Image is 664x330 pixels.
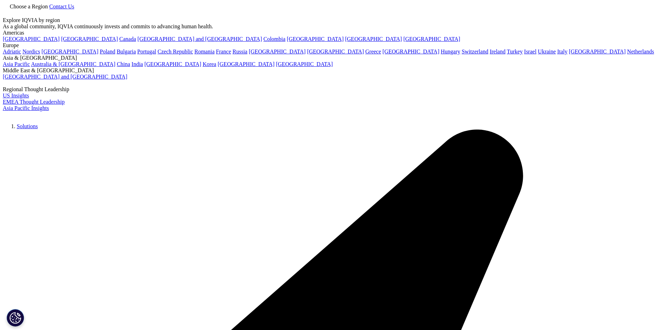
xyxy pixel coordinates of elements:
a: Russia [232,49,247,54]
a: Ireland [490,49,505,54]
div: Europe [3,42,661,49]
a: Contact Us [49,3,74,9]
a: Switzerland [461,49,488,54]
a: Korea [203,61,216,67]
a: Poland [100,49,115,54]
div: As a global community, IQVIA continuously invests and commits to advancing human health. [3,23,661,30]
a: Czech Republic [158,49,193,54]
a: Portugal [137,49,156,54]
a: China [117,61,130,67]
div: Regional Thought Leadership [3,86,661,93]
a: EMEA Thought Leadership [3,99,64,105]
a: Turkey [507,49,523,54]
div: Asia & [GEOGRAPHIC_DATA] [3,55,661,61]
a: [GEOGRAPHIC_DATA] [287,36,344,42]
a: Canada [119,36,136,42]
a: Asia Pacific [3,61,30,67]
a: [GEOGRAPHIC_DATA] [61,36,118,42]
a: [GEOGRAPHIC_DATA] [249,49,306,54]
div: Middle East & [GEOGRAPHIC_DATA] [3,67,661,74]
a: [GEOGRAPHIC_DATA] [345,36,402,42]
a: [GEOGRAPHIC_DATA] [217,61,274,67]
a: [GEOGRAPHIC_DATA] [276,61,333,67]
a: Italy [557,49,567,54]
a: Hungary [441,49,460,54]
a: Israel [524,49,537,54]
a: Colombia [264,36,285,42]
a: Asia Pacific Insights [3,105,49,111]
a: [GEOGRAPHIC_DATA] [307,49,364,54]
a: US Insights [3,93,29,98]
span: Choose a Region [10,3,48,9]
a: Bulgaria [117,49,136,54]
div: Americas [3,30,661,36]
a: [GEOGRAPHIC_DATA] [144,61,201,67]
a: Solutions [17,123,38,129]
a: Romania [194,49,215,54]
a: France [216,49,231,54]
a: Nordics [22,49,40,54]
a: [GEOGRAPHIC_DATA] [403,36,460,42]
a: [GEOGRAPHIC_DATA] [382,49,439,54]
a: Ukraine [538,49,556,54]
a: [GEOGRAPHIC_DATA] [569,49,626,54]
button: Cookies Settings [7,309,24,327]
a: [GEOGRAPHIC_DATA] [3,36,60,42]
a: [GEOGRAPHIC_DATA] [41,49,98,54]
a: [GEOGRAPHIC_DATA] and [GEOGRAPHIC_DATA] [137,36,262,42]
a: Greece [365,49,381,54]
a: Australia & [GEOGRAPHIC_DATA] [31,61,115,67]
a: Adriatic [3,49,21,54]
a: Netherlands [627,49,654,54]
a: [GEOGRAPHIC_DATA] and [GEOGRAPHIC_DATA] [3,74,127,80]
div: Explore IQVIA by region [3,17,661,23]
a: India [131,61,143,67]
